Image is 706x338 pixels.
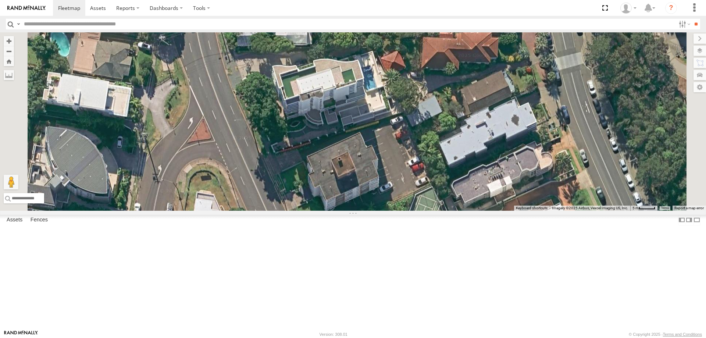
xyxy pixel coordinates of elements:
label: Map Settings [693,82,706,92]
div: © Copyright 2025 - [629,332,702,337]
span: Imagery ©2025 Airbus, Vexcel Imaging US, Inc. [552,206,628,210]
button: Map Scale: 5 m per 41 pixels [630,206,657,211]
button: Zoom out [4,46,14,56]
a: Visit our Website [4,331,38,338]
button: Zoom Home [4,56,14,66]
div: Tye Clark [618,3,639,14]
label: Search Filter Options [676,19,692,29]
a: Report a map error [674,206,704,210]
label: Measure [4,70,14,80]
i: ? [665,2,677,14]
a: Terms (opens in new tab) [661,207,669,210]
button: Drag Pegman onto the map to open Street View [4,175,18,189]
label: Assets [3,215,26,225]
label: Hide Summary Table [693,215,700,225]
button: Zoom in [4,36,14,46]
label: Fences [27,215,51,225]
button: Keyboard shortcuts [516,206,548,211]
label: Dock Summary Table to the Left [678,215,685,225]
img: rand-logo.svg [7,6,46,11]
span: 5 m [632,206,639,210]
label: Search Query [15,19,21,29]
label: Dock Summary Table to the Right [685,215,693,225]
a: Terms and Conditions [663,332,702,337]
div: Version: 308.01 [320,332,347,337]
